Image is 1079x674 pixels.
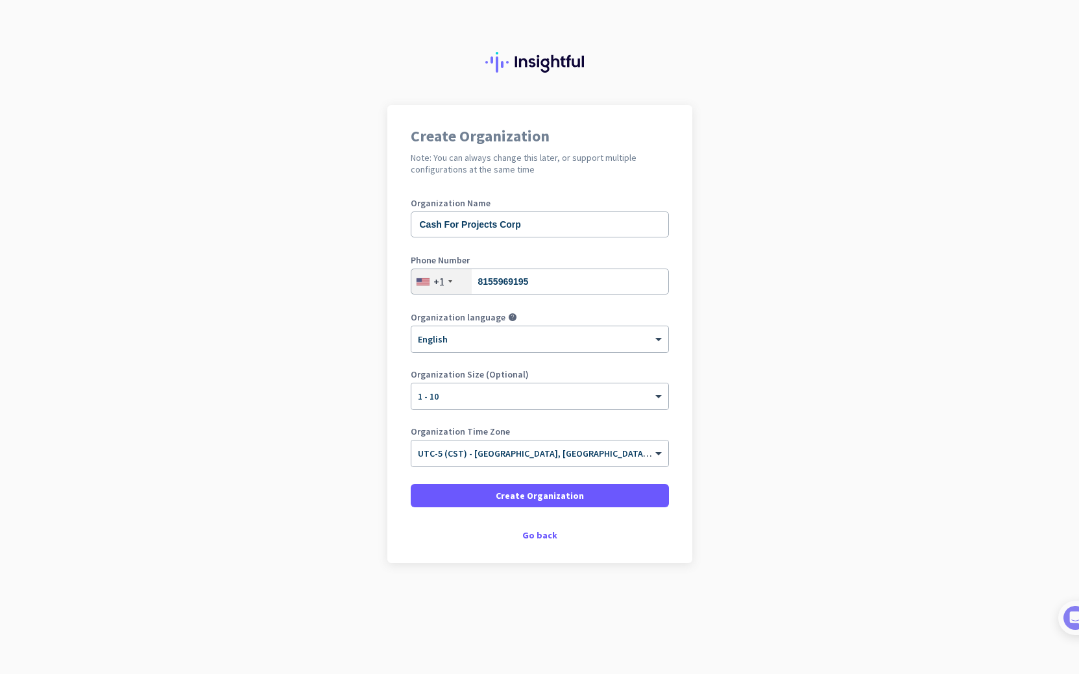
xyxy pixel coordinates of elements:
[411,370,669,379] label: Organization Size (Optional)
[496,489,584,502] span: Create Organization
[411,313,505,322] label: Organization language
[411,256,669,265] label: Phone Number
[508,313,517,322] i: help
[411,211,669,237] input: What is the name of your organization?
[411,484,669,507] button: Create Organization
[411,199,669,208] label: Organization Name
[411,152,669,175] h2: Note: You can always change this later, or support multiple configurations at the same time
[485,52,594,73] img: Insightful
[411,531,669,540] div: Go back
[433,275,444,288] div: +1
[411,128,669,144] h1: Create Organization
[411,269,669,295] input: 201-555-0123
[411,427,669,436] label: Organization Time Zone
